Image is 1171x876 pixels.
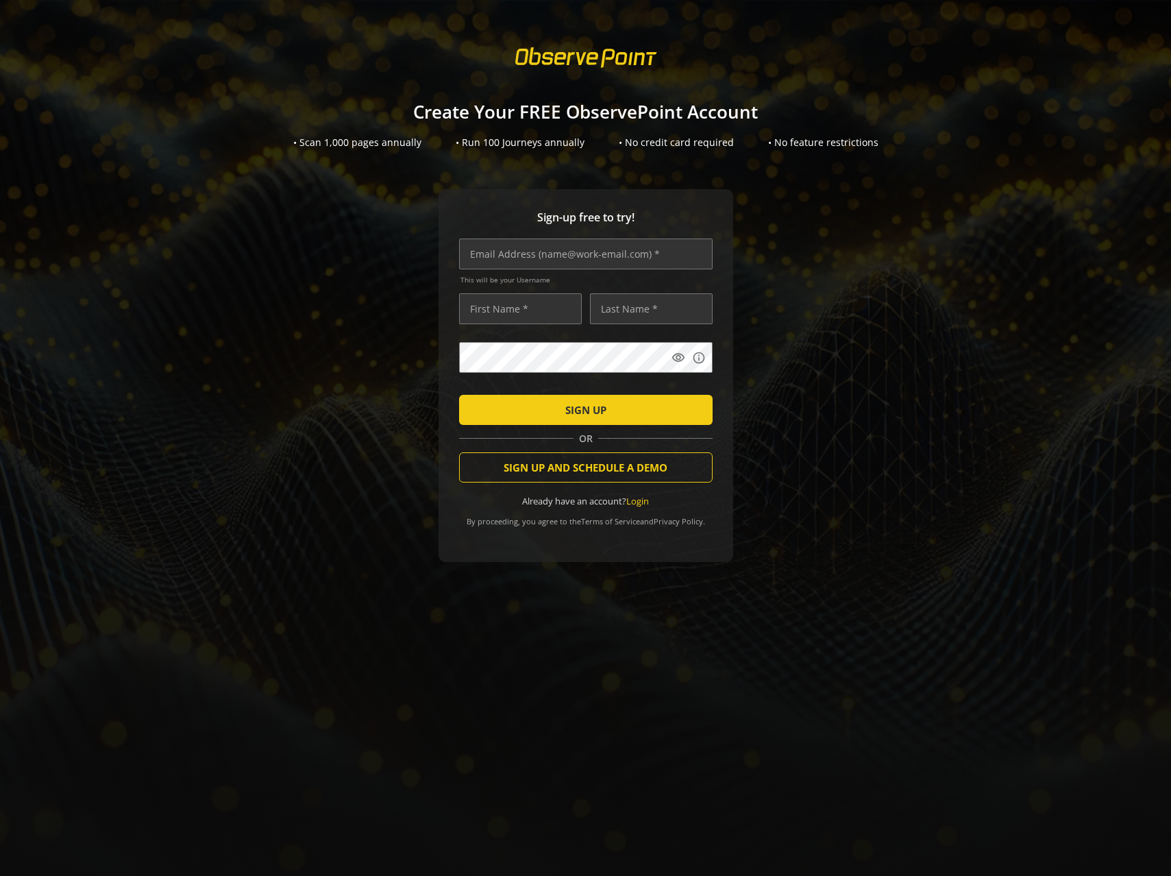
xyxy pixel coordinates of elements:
[768,136,878,149] div: • No feature restrictions
[460,275,713,284] span: This will be your Username
[459,239,713,269] input: Email Address (name@work-email.com) *
[574,432,598,446] span: OR
[459,507,713,526] div: By proceeding, you agree to the and .
[459,210,713,226] span: Sign-up free to try!
[654,516,703,526] a: Privacy Policy
[626,495,649,507] a: Login
[590,293,713,324] input: Last Name *
[456,136,584,149] div: • Run 100 Journeys annually
[504,455,667,480] span: SIGN UP AND SCHEDULE A DEMO
[565,398,606,422] span: SIGN UP
[293,136,421,149] div: • Scan 1,000 pages annually
[459,395,713,425] button: SIGN UP
[671,351,685,365] mat-icon: visibility
[459,293,582,324] input: First Name *
[459,495,713,508] div: Already have an account?
[459,452,713,483] button: SIGN UP AND SCHEDULE A DEMO
[619,136,734,149] div: • No credit card required
[581,516,640,526] a: Terms of Service
[692,351,706,365] mat-icon: info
